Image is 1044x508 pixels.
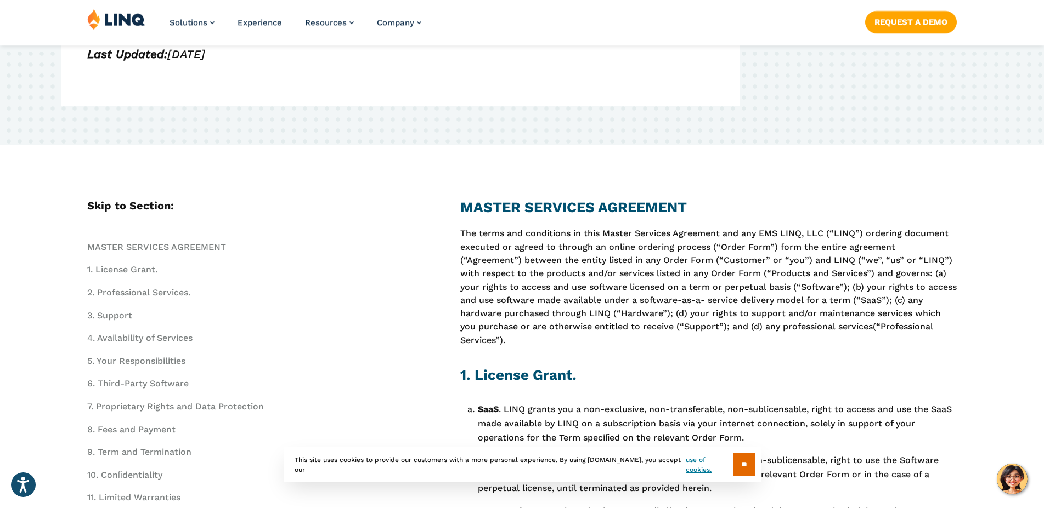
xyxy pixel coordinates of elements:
[87,47,205,61] em: [DATE]
[170,18,215,27] a: Solutions
[87,242,226,252] a: MASTER SERVICES AGREEMENT
[478,402,957,444] li: . LINQ grants you a non-exclusive, non-transferable, non-sublicensable, right to access and use t...
[87,447,191,457] a: 9. Term and Termination
[87,287,190,298] a: 2. Professional Services.
[305,18,347,27] span: Resources
[170,9,421,45] nav: Primary Navigation
[87,378,189,389] a: 6. Third-Party Software
[87,424,176,435] a: 8. Fees and Payment
[87,401,264,412] a: 7. Proprietary Rights and Data Protection
[87,47,167,61] strong: Last Updated:
[87,197,386,214] h5: Skip to Section:
[170,18,207,27] span: Solutions
[865,11,957,33] a: Request a Demo
[377,18,421,27] a: Company
[460,197,957,218] h2: MASTER SERVICES AGREEMENT
[87,310,132,321] a: 3. Support
[305,18,354,27] a: Resources
[686,455,732,475] a: use of cookies.
[87,9,145,30] img: LINQ | K‑12 Software
[87,264,157,275] a: 1. License Grant.
[865,9,957,33] nav: Button Navigation
[238,18,282,27] a: Experience
[87,333,193,343] a: 4. Availability of Services
[460,365,957,385] h2: 1. License Grant.
[87,356,185,366] a: 5. Your Responsibilities
[284,447,761,482] div: This site uses cookies to provide our customers with a more personal experience. By using [DOMAIN...
[997,464,1028,494] button: Hello, have a question? Let’s chat.
[460,227,957,347] p: The terms and conditions in this Master Services Agreement and any EMS LINQ, LLC (“LINQ”) orderin...
[478,404,499,414] strong: SaaS
[377,18,414,27] span: Company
